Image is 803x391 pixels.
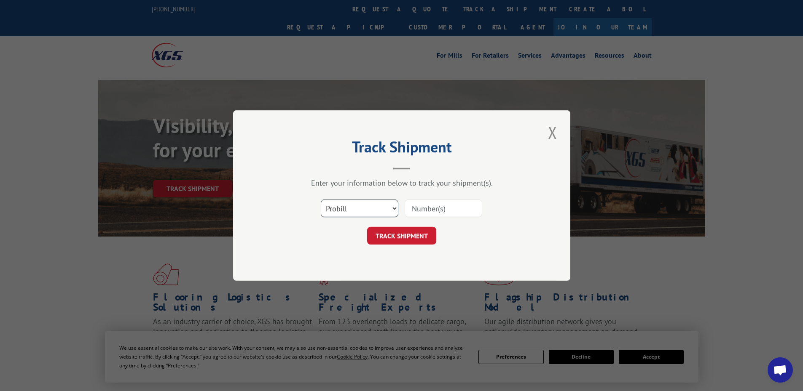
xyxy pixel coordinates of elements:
[367,227,436,245] button: TRACK SHIPMENT
[405,199,482,217] input: Number(s)
[545,121,560,144] button: Close modal
[275,141,528,157] h2: Track Shipment
[275,178,528,188] div: Enter your information below to track your shipment(s).
[768,357,793,383] a: Open chat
